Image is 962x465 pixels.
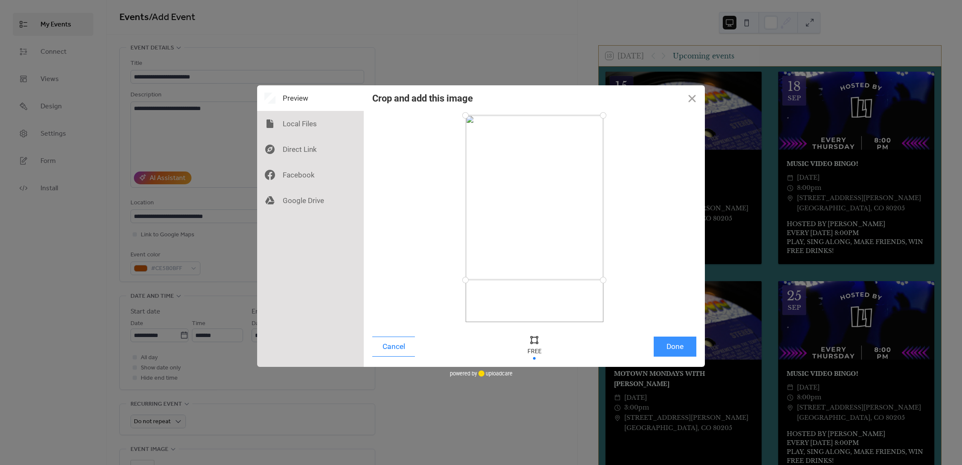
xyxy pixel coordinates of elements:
[450,367,513,380] div: powered by
[257,137,364,162] div: Direct Link
[257,162,364,188] div: Facebook
[257,85,364,111] div: Preview
[372,337,415,357] button: Cancel
[372,93,473,104] div: Crop and add this image
[477,370,513,377] a: uploadcare
[257,188,364,213] div: Google Drive
[654,337,696,357] button: Done
[257,111,364,137] div: Local Files
[679,85,705,111] button: Close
